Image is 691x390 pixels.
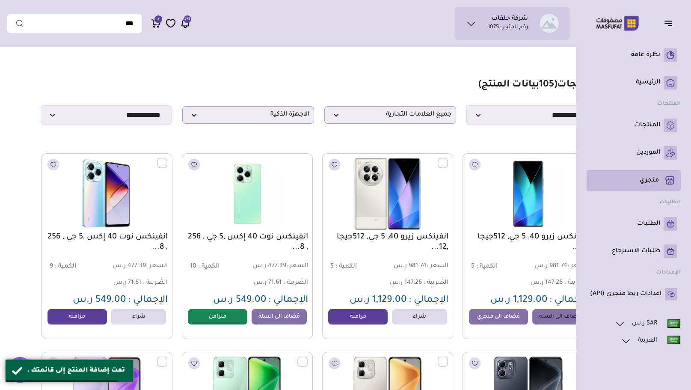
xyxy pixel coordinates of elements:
[330,263,334,270] span: 5
[590,119,677,132] a: المنتجات
[590,217,677,231] a: الطلبات
[73,295,126,306] span: 549.00 ر.س
[335,263,357,270] span: الكمية :
[424,280,448,286] span: الضريبة :
[182,106,314,124] p: الاجهزة الذكية
[614,318,681,329] a: SAR ر.س
[213,295,267,306] span: 549.00 ر.س
[392,309,447,325] a: شراء
[46,232,168,253] a: انفينكس نوت 40 إكس ,5 جي , 256 , 8...
[590,146,677,160] a: الموردين
[47,158,167,230] img: 241.625-241.6252025-06-30-686280a966958.png
[128,295,168,306] span: الإجمالي :
[389,262,448,271] span: 981.74 ر.س
[55,263,76,270] span: الكمية :
[254,280,282,286] span: 71.61 ر.س
[532,309,587,325] a: مٌضاف الى السلة
[283,280,308,286] span: الضريبة :
[184,15,190,23] span: 579
[471,263,474,270] span: 5
[157,15,160,23] span: 2
[248,262,308,271] span: 477.39 ر.س
[198,263,219,270] span: الكمية :
[286,263,308,270] span: السعر :
[667,319,680,328] img: Eng
[151,18,161,29] a: 2
[427,263,448,270] span: السعر :
[390,280,422,286] span: 147.26 ر.س
[478,80,557,90] span: ( بيانات المنتج)
[634,121,660,130] p: المنتجات
[268,295,308,306] span: الإجمالي :
[187,111,309,119] span: الاجهزة الذكية
[327,158,448,230] img: 241.625-241.6252025-06-30-68627d0a7848e.png
[549,295,589,306] span: الإجمالي :
[612,247,660,256] p: طلبات الاسترجاع
[190,263,196,270] span: 10
[636,149,660,157] p: الموردين
[529,262,589,271] span: 981.74 ر.س
[590,173,677,188] a: متجري
[490,295,547,306] span: 1,129.00 ر.س
[488,24,528,32] p: رقم المتجر : 1075
[590,76,677,89] a: الرئيسية
[113,280,141,286] span: 71.61 ر.س
[657,101,681,107] strong: المنتجات
[111,309,166,325] a: شراء
[469,309,528,325] a: مُضاف الى متجري
[637,220,660,228] p: الطلبات
[590,290,661,298] p: اعدادات ربط متجري (API)
[350,295,407,306] span: 1,129.00 ر.س
[659,199,681,205] strong: الطلبات
[636,78,660,87] p: الرئيسية
[539,80,554,90] span: 105
[324,106,456,124] p: جميع العلامات التجارية
[409,295,448,306] span: الإجمالي :
[492,15,528,24] h1: شركة حلقات
[329,111,451,119] span: جميع العلامات التجارية
[50,263,53,270] span: 9
[187,158,308,230] img: 241.625-241.6252025-06-30-68627faf1eecd.png
[640,176,659,185] p: متجري
[467,232,589,253] a: انفينكس زيرو 40, 5 جي, 512جيجا ,12...
[590,48,677,62] a: نظرة عامة
[27,366,127,375] div: تمت إضافة المنتج إلى قائمتك .
[590,244,677,258] a: طلبات الاسترجاع
[188,309,247,325] a: متزامن
[180,18,190,29] a: 579
[540,14,559,33] img: شركة حلقات
[252,309,307,325] a: مٌضاف الى السلة
[590,15,645,32] img: Logo
[108,262,168,271] span: 477.39 ر.س
[631,51,660,60] p: نظرة عامة
[47,309,107,325] a: مزامنة
[328,309,388,325] a: مزامنة
[656,270,681,276] strong: الإعدادات
[590,287,677,301] a: اعدادات ربط متجري (API)
[567,263,589,270] span: السعر :
[143,280,168,286] span: الضريبة :
[476,263,497,270] span: الكمية :
[620,335,681,346] a: العربية
[468,158,588,230] img: 241.625-241.6252025-06-30-68627b677817c.png
[146,263,168,270] span: السعر :
[530,280,562,286] span: 147.26 ر.س
[187,232,308,253] a: انفينكس نوت 40 إكس ,5 جي , 256 , 8...
[327,232,448,253] a: انفينكس زيرو 40, 5 جي, 512جيجا ,12...
[478,79,598,92] h1: المنتجات
[564,280,589,286] span: الضريبة :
